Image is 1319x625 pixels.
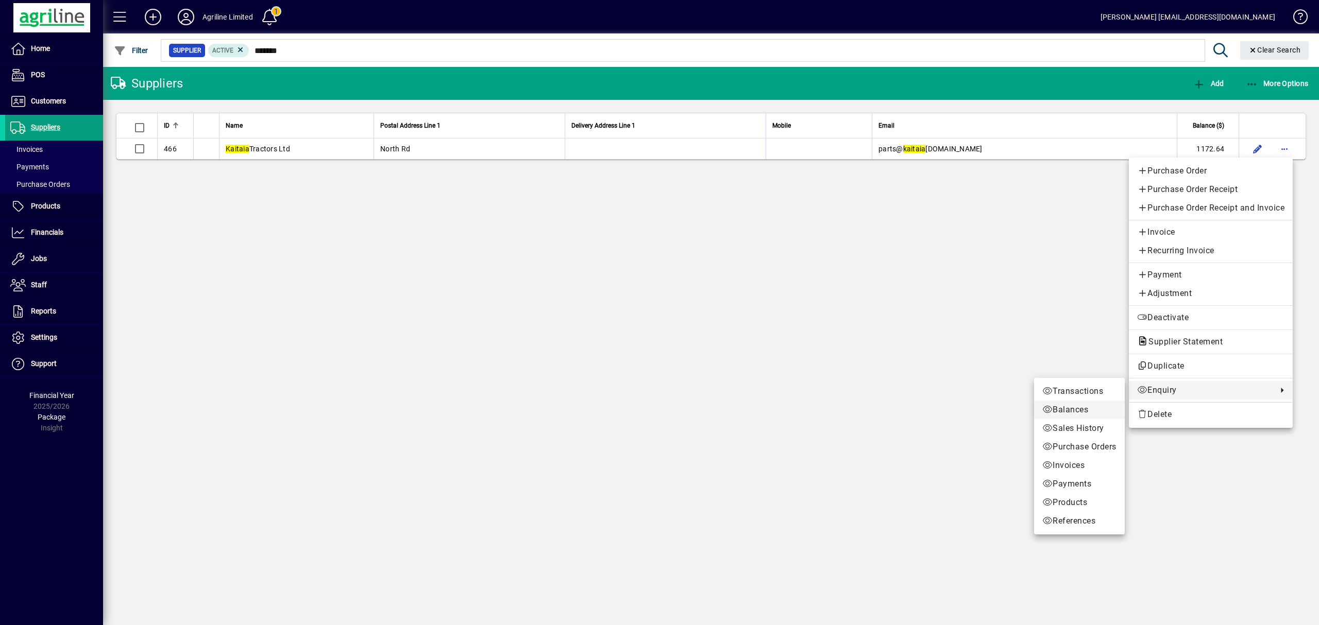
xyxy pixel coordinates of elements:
[1137,165,1284,177] span: Purchase Order
[1042,478,1117,490] span: Payments
[1137,269,1284,281] span: Payment
[1129,308,1293,327] button: Deactivate supplier
[1137,202,1284,214] span: Purchase Order Receipt and Invoice
[1137,226,1284,238] span: Invoice
[1042,496,1117,509] span: Products
[1137,360,1284,372] span: Duplicate
[1137,183,1284,196] span: Purchase Order Receipt
[1042,404,1117,416] span: Balances
[1137,245,1284,257] span: Recurring Invoice
[1137,337,1228,346] span: Supplier Statement
[1137,408,1284,421] span: Delete
[1042,515,1117,527] span: References
[1137,287,1284,300] span: Adjustment
[1137,311,1284,324] span: Deactivate
[1042,441,1117,453] span: Purchase Orders
[1042,422,1117,435] span: Sales History
[1042,459,1117,472] span: Invoices
[1137,384,1272,396] span: Enquiry
[1042,385,1117,397] span: Transactions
